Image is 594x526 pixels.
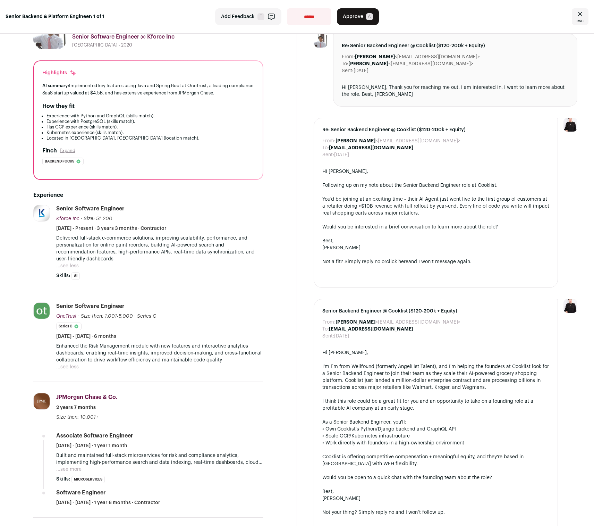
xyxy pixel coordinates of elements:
b: [PERSON_NAME] [336,139,375,143]
dd: <[EMAIL_ADDRESS][DOMAIN_NAME]> [336,137,460,144]
dt: To: [322,144,329,151]
div: Not your thing? Simply reply no and I won’t follow up. [322,509,549,516]
dt: To: [342,60,348,67]
h2: Finch [42,147,57,155]
dt: To: [322,326,329,333]
div: [GEOGRAPHIC_DATA] - 2020 [72,42,263,48]
div: Senior Software Engineer @ Kforce Inc [72,33,263,41]
div: Senior Software Engineer [56,205,125,212]
li: Located in [GEOGRAPHIC_DATA], [GEOGRAPHIC_DATA] (location match). [46,135,254,141]
dd: <[EMAIL_ADDRESS][DOMAIN_NAME]> [336,319,460,326]
span: [DATE] - Present · 3 years 3 months · Contractor [56,225,167,232]
div: Best, [322,237,549,244]
div: As a Senior Backend Engineer, you'll: [322,419,549,426]
div: [PERSON_NAME] [322,244,549,251]
div: • Work directly with founders in a high-ownership environment [322,440,549,446]
span: esc [577,18,584,24]
div: Associate Software Engineer [56,432,133,440]
div: Hi [PERSON_NAME], Thank you for reaching me out. I am interested in. I want to learn more about t... [342,84,569,98]
button: ...see less [56,364,79,370]
span: · Size: 51-200 [81,216,112,221]
span: 2 years 7 months [56,404,96,411]
div: Software Engineer [56,489,106,496]
dt: From: [322,319,336,326]
div: Cooklist is offering competitive compensation + meaningful equity, and they're based in [GEOGRAPH... [322,453,549,467]
span: A [366,13,373,20]
button: ...see more [56,466,82,473]
div: Would you be interested in a brief conversation to learn more about the role? [322,224,549,231]
span: JPMorgan Chase & Co. [56,394,118,400]
dd: <[EMAIL_ADDRESS][DOMAIN_NAME]> [355,53,480,60]
h2: Experience [33,191,263,199]
b: [PERSON_NAME] [355,55,395,59]
li: Experience with PostgreSQL (skills match). [46,119,254,124]
p: Delivered full-stack e-commerce solutions, improving scalability, performance, and personalizatio... [56,235,263,262]
div: Not a fit? Simply reply no or and I won’t message again. [322,258,549,265]
li: Has GCP experience (skills match). [46,124,254,130]
button: Expand [60,148,75,153]
a: Close [572,8,588,25]
span: Approve [343,13,363,20]
p: Built and maintained full-stack microservices for risk and compliance analytics, implementing hig... [56,452,263,466]
div: I'm Em from Wellfound (formerly AngelList Talent), and I'm helping the founders at Cooklist look ... [322,363,549,391]
span: Re: Senior Backend Engineer @ Cooklist ($120-200k + Equity) [342,42,569,49]
span: Skills: [56,476,70,483]
b: [EMAIL_ADDRESS][DOMAIN_NAME] [329,327,413,332]
span: Add Feedback [221,13,255,20]
li: AI [71,272,80,280]
dt: From: [322,137,336,144]
span: OneTrust [56,314,77,319]
div: Senior Software Engineer [56,302,125,310]
span: F [257,13,264,20]
li: Kubernetes experience (skills match). [46,130,254,135]
b: [EMAIL_ADDRESS][DOMAIN_NAME] [329,145,413,150]
li: Series C [56,323,82,330]
li: Experience with Python and GraphQL (skills match). [46,113,254,119]
img: dbf1e915ae85f37df3404b4c05d486a3b29b5bae2d38654172e6aa14fae6c07c.jpg [34,393,50,409]
div: You'd be joining at an exciting time - their AI Agent just went live to the first group of custom... [322,196,549,217]
img: 9240684-medium_jpg [563,118,577,132]
dt: Sent: [322,333,334,340]
span: [DATE] - [DATE] · 6 months [56,333,116,340]
h2: How they fit [42,102,75,110]
div: • Scale GCP/Kubernetes infrastructure [322,433,549,440]
span: Re: Senior Backend Engineer @ Cooklist ($120-200k + Equity) [322,126,549,133]
dt: Sent: [322,151,334,158]
dd: [DATE] [354,67,368,74]
span: Backend focus [45,158,74,165]
div: Hi [PERSON_NAME], [322,168,549,175]
a: click here [386,259,408,264]
div: Implemented key features using Java and Spring Boot at OneTrust, a leading compliance SaaS startu... [42,82,254,97]
div: Would you be open to a quick chat with the founding team about the role? [322,474,549,481]
button: Add Feedback F [215,8,281,25]
div: Highlights [42,69,77,76]
div: • Own Cooklist's Python/Django backend and GraphQL API [322,426,549,433]
img: 1248930ebecb755dab6ec49b9791f0fe550c3c6cac411c4bcb1c40594e2ac76e.jpg [34,303,50,319]
span: · Size then: 1,001-5,000 [78,314,133,319]
span: [DATE] - [DATE] · 1 year 1 month [56,442,127,449]
span: Kforce Inc [56,216,79,221]
dt: From: [342,53,355,60]
span: Series C [137,314,156,319]
dt: Sent: [342,67,354,74]
div: I think this role could be a great fit for you and an opportunity to take on a founding role at a... [322,398,549,412]
span: · [134,313,136,320]
span: AI summary: [42,83,69,88]
img: 9240684-medium_jpg [563,299,577,313]
span: [DATE] - [DATE] · 1 year 6 months · Contractor [56,499,160,506]
b: [PERSON_NAME] [336,320,375,325]
img: a2e734a33d3d28358f3fd8a37ebfa2c99cc67d281d6bd381c13518252ba3c4c3.jpg [34,205,50,221]
button: ...see less [56,262,79,269]
dd: <[EMAIL_ADDRESS][DOMAIN_NAME]> [348,60,473,67]
div: Hi [PERSON_NAME], [322,349,549,356]
p: Enhanced the Risk Management module with new features and interactive analytics dashboards, enabl... [56,343,263,364]
b: [PERSON_NAME] [348,61,388,66]
dd: [DATE] [334,151,349,158]
span: Skills: [56,272,70,279]
dd: [DATE] [334,333,349,340]
span: Size then: 10,001+ [56,415,98,420]
button: Approve A [337,8,379,25]
strong: Senior Backend & Platform Engineer: 1 of 1 [6,13,104,20]
span: Senior Backend Engineer @ Cooklist ($120-200k + Equity) [322,308,549,315]
div: Following up on my note about the Senior Backend Engineer role at Cooklist. [322,182,549,189]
